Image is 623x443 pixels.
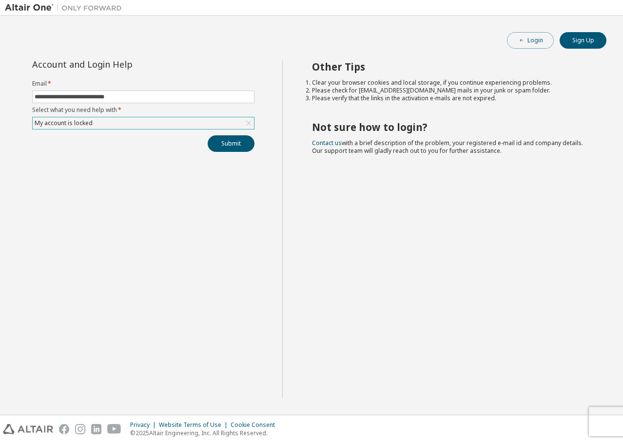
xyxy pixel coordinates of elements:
[208,135,254,152] button: Submit
[312,94,589,102] li: Please verify that the links in the activation e-mails are not expired.
[32,106,254,114] label: Select what you need help with
[32,60,210,68] div: Account and Login Help
[312,139,342,147] a: Contact us
[312,60,589,73] h2: Other Tips
[91,424,101,434] img: linkedin.svg
[130,429,281,437] p: © 2025 Altair Engineering, Inc. All Rights Reserved.
[231,421,281,429] div: Cookie Consent
[507,32,554,49] button: Login
[159,421,231,429] div: Website Terms of Use
[312,87,589,94] li: Please check for [EMAIL_ADDRESS][DOMAIN_NAME] mails in your junk or spam folder.
[312,79,589,87] li: Clear your browser cookies and local storage, if you continue experiencing problems.
[3,424,53,434] img: altair_logo.svg
[33,118,94,129] div: My account is locked
[312,121,589,133] h2: Not sure how to login?
[33,117,254,129] div: My account is locked
[32,80,254,88] label: Email
[560,32,606,49] button: Sign Up
[312,139,583,155] span: with a brief description of the problem, your registered e-mail id and company details. Our suppo...
[75,424,85,434] img: instagram.svg
[130,421,159,429] div: Privacy
[59,424,69,434] img: facebook.svg
[107,424,121,434] img: youtube.svg
[5,3,127,13] img: Altair One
